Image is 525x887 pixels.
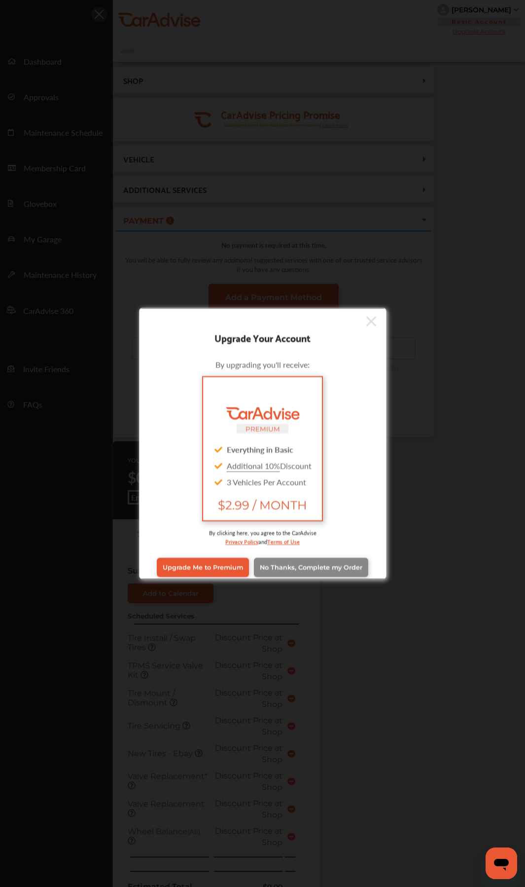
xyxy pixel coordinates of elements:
[163,564,243,571] span: Upgrade Me to Premium
[254,558,368,577] a: No Thanks, Complete my Order
[267,536,300,545] a: Terms of Use
[227,460,312,471] span: Discount
[227,443,293,455] strong: Everything in Basic
[211,473,314,490] div: 3 Vehicles Per Account
[486,848,517,879] iframe: Button to launch messaging window
[225,536,258,545] a: Privacy Policy
[140,329,386,345] div: Upgrade Your Account
[227,460,280,471] u: Additional 10%
[245,424,280,432] small: PREMIUM
[211,498,314,512] span: $2.99 / MONTH
[154,358,371,370] div: By upgrading you'll receive:
[154,528,371,555] div: By clicking here, you agree to the CarAdvise and
[260,564,362,571] span: No Thanks, Complete my Order
[157,558,249,577] a: Upgrade Me to Premium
